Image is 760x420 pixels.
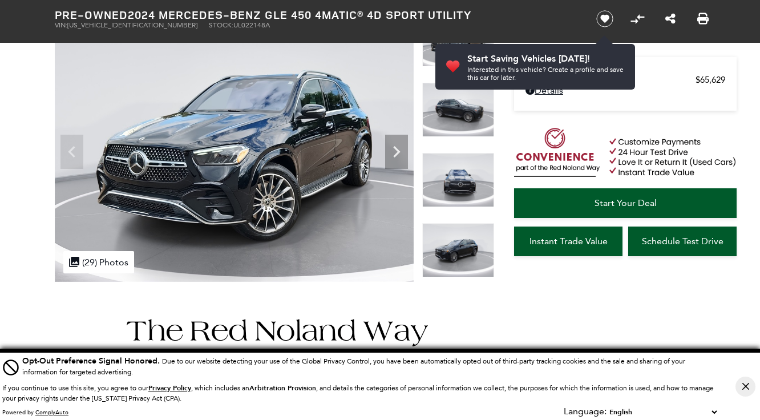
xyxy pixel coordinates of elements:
[67,21,197,29] span: [US_VEHICLE_IDENTIFICATION_NUMBER]
[595,197,657,208] span: Start Your Deal
[629,10,646,27] button: Compare vehicle
[55,7,128,22] strong: Pre-Owned
[607,406,719,418] select: Language Select
[422,153,494,207] img: Used 2024 Black Mercedes-Benz GLE 450 image 3
[525,75,725,85] a: Retailer Selling Price $65,629
[529,236,608,247] span: Instant Trade Value
[22,355,719,377] div: Due to our website detecting your use of the Global Privacy Control, you have been automatically ...
[525,85,725,96] a: Details
[642,236,723,247] span: Schedule Test Drive
[148,384,191,392] a: Privacy Policy
[22,356,162,366] span: Opt-Out Preference Signal Honored .
[564,407,607,416] div: Language:
[63,251,134,273] div: (29) Photos
[55,21,67,29] span: VIN:
[665,12,676,26] a: Share this Pre-Owned 2024 Mercedes-Benz GLE 450 4MATIC® 4D Sport Utility
[696,75,725,85] span: $65,629
[422,223,494,277] img: Used 2024 Black Mercedes-Benz GLE 450 image 4
[55,13,414,282] img: Used 2024 Black Mercedes-Benz GLE 450 image 1
[525,75,696,85] span: Retailer Selling Price
[209,21,233,29] span: Stock:
[35,409,68,416] a: ComplyAuto
[697,12,709,26] a: Print this Pre-Owned 2024 Mercedes-Benz GLE 450 4MATIC® 4D Sport Utility
[735,377,755,397] button: Close Button
[422,83,494,137] img: Used 2024 Black Mercedes-Benz GLE 450 image 2
[592,10,617,28] button: Save vehicle
[2,409,68,416] div: Powered by
[514,188,737,218] a: Start Your Deal
[233,21,270,29] span: UL022148A
[2,384,714,402] p: If you continue to use this site, you agree to our , which includes an , and details the categori...
[249,383,316,393] strong: Arbitration Provision
[514,227,622,256] a: Instant Trade Value
[385,135,408,169] div: Next
[55,9,577,21] h1: 2024 Mercedes-Benz GLE 450 4MATIC® 4D Sport Utility
[148,383,191,393] u: Privacy Policy
[628,227,737,256] a: Schedule Test Drive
